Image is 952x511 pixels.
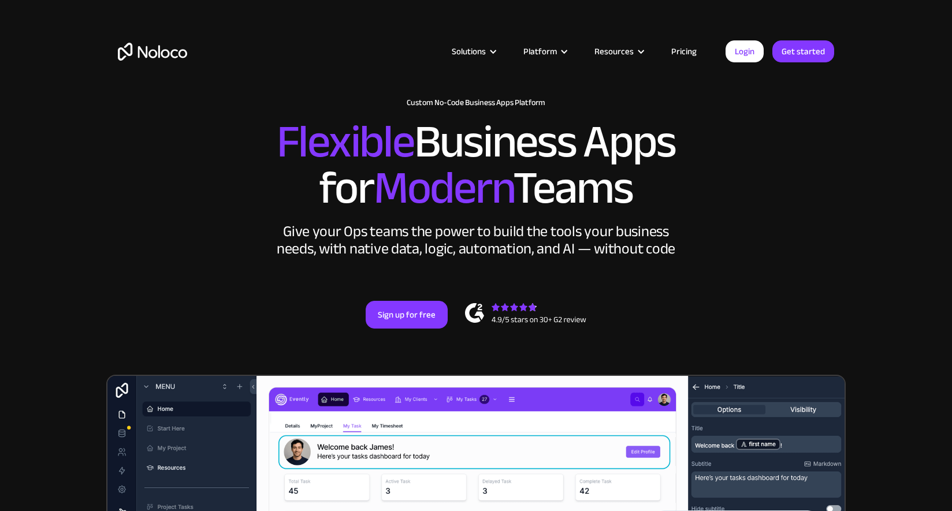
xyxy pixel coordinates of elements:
[452,44,486,59] div: Solutions
[726,40,764,62] a: Login
[657,44,711,59] a: Pricing
[523,44,557,59] div: Platform
[772,40,834,62] a: Get started
[277,99,414,185] span: Flexible
[437,44,509,59] div: Solutions
[366,301,448,329] a: Sign up for free
[580,44,657,59] div: Resources
[274,223,678,258] div: Give your Ops teams the power to build the tools your business needs, with native data, logic, au...
[374,145,513,231] span: Modern
[118,43,187,61] a: home
[594,44,634,59] div: Resources
[509,44,580,59] div: Platform
[118,119,834,211] h2: Business Apps for Teams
